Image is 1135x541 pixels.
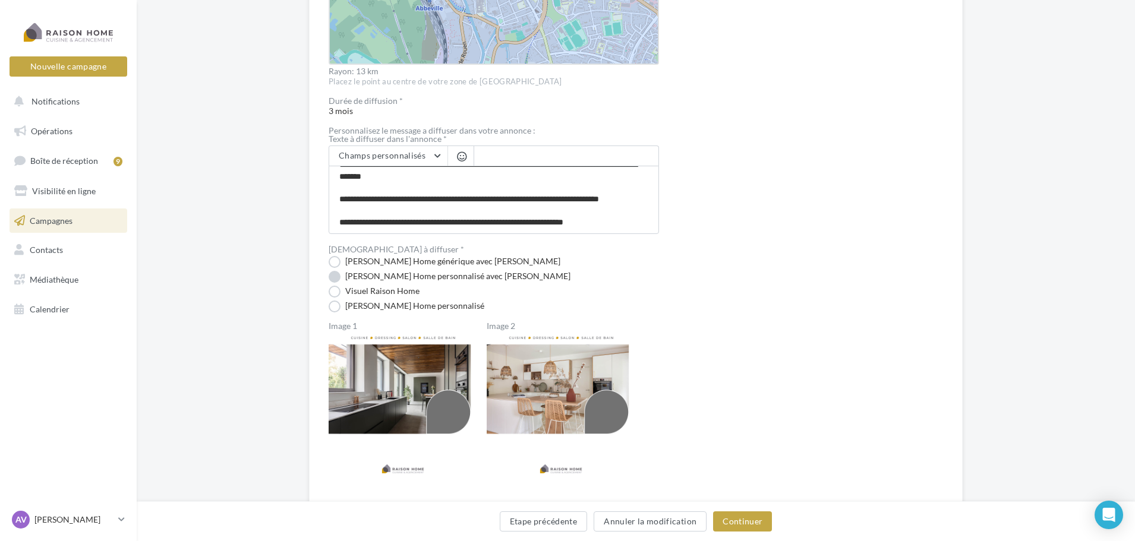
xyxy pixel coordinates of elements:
[500,511,588,531] button: Etape précédente
[487,331,635,480] img: Image 2
[329,331,477,480] img: Image 1
[329,271,570,283] label: [PERSON_NAME] Home personnalisé avec [PERSON_NAME]
[1095,501,1123,529] div: Open Intercom Messenger
[329,256,560,268] label: [PERSON_NAME] Home générique avec [PERSON_NAME]
[487,322,635,330] label: Image 2
[329,135,659,143] label: Texte à diffuser dans l'annonce *
[7,297,130,322] a: Calendrier
[329,286,420,298] label: Visuel Raison Home
[30,304,70,314] span: Calendrier
[7,267,130,292] a: Médiathèque
[10,508,127,531] a: AV [PERSON_NAME]
[329,97,659,116] span: 3 mois
[31,126,72,136] span: Opérations
[7,89,125,114] button: Notifications
[329,245,464,254] label: [DEMOGRAPHIC_DATA] à diffuser *
[32,186,96,196] span: Visibilité en ligne
[7,208,130,233] a: Campagnes
[15,514,27,526] span: AV
[30,245,63,255] span: Contacts
[34,514,113,526] p: [PERSON_NAME]
[7,148,130,173] a: Boîte de réception9
[113,157,122,166] div: 9
[329,97,659,105] div: Durée de diffusion *
[30,215,72,225] span: Campagnes
[329,77,659,87] div: Placez le point au centre de votre zone de [GEOGRAPHIC_DATA]
[329,126,659,135] div: Personnalisez le message a diffuser dans votre annonce :
[31,96,80,106] span: Notifications
[339,150,425,160] span: Champs personnalisés
[329,146,447,166] button: Champs personnalisés
[329,300,484,312] label: [PERSON_NAME] Home personnalisé
[10,56,127,77] button: Nouvelle campagne
[329,67,659,75] div: Rayon: 13 km
[7,119,130,144] a: Opérations
[30,274,78,284] span: Médiathèque
[7,238,130,262] a: Contacts
[594,511,707,531] button: Annuler la modification
[329,322,477,330] label: Image 1
[7,179,130,204] a: Visibilité en ligne
[30,156,98,166] span: Boîte de réception
[713,511,772,531] button: Continuer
